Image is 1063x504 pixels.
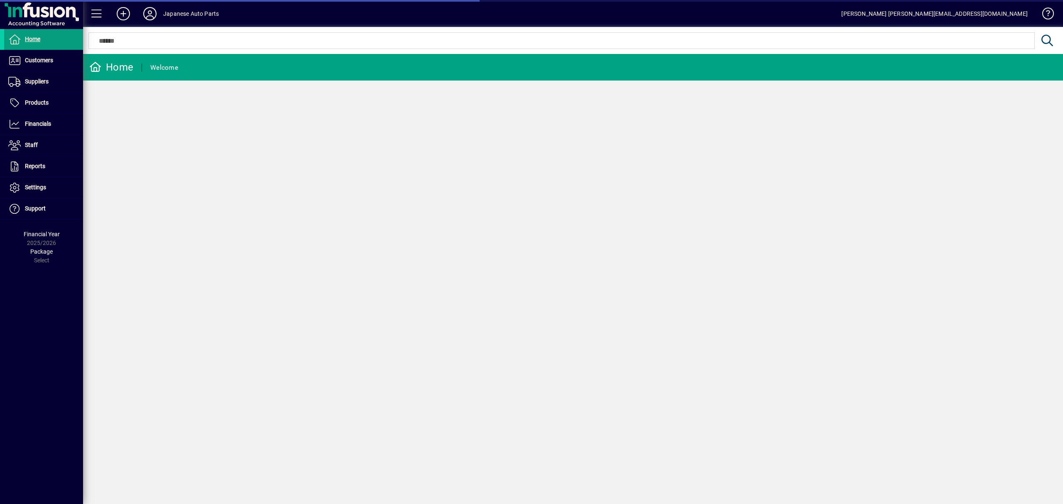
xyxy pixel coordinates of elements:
[841,7,1028,20] div: [PERSON_NAME] [PERSON_NAME][EMAIL_ADDRESS][DOMAIN_NAME]
[4,177,83,198] a: Settings
[25,142,38,148] span: Staff
[4,93,83,113] a: Products
[4,198,83,219] a: Support
[25,120,51,127] span: Financials
[4,50,83,71] a: Customers
[110,6,137,21] button: Add
[30,248,53,255] span: Package
[25,184,46,191] span: Settings
[4,135,83,156] a: Staff
[25,36,40,42] span: Home
[4,71,83,92] a: Suppliers
[137,6,163,21] button: Profile
[25,78,49,85] span: Suppliers
[24,231,60,237] span: Financial Year
[25,99,49,106] span: Products
[25,205,46,212] span: Support
[89,61,133,74] div: Home
[150,61,178,74] div: Welcome
[25,57,53,64] span: Customers
[25,163,45,169] span: Reports
[4,156,83,177] a: Reports
[1036,2,1053,29] a: Knowledge Base
[163,7,219,20] div: Japanese Auto Parts
[4,114,83,135] a: Financials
